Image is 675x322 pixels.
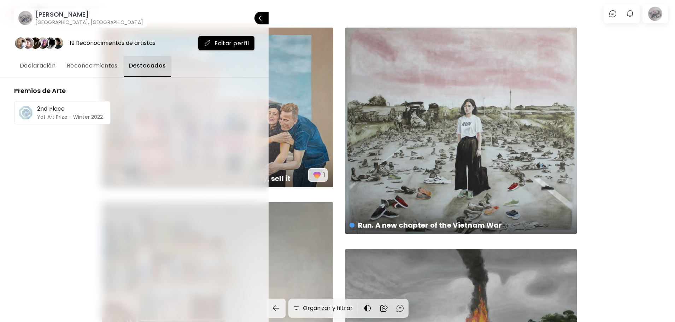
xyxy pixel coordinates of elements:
[20,62,55,70] span: Declaración
[198,36,254,50] button: mailEditar perfil
[129,62,166,70] span: Destacados
[19,106,33,120] img: avatar
[35,19,143,26] h6: [GEOGRAPHIC_DATA], [GEOGRAPHIC_DATA]
[35,10,143,19] h6: [PERSON_NAME]
[37,106,103,112] p: 2nd Place
[37,115,103,119] p: Yot Art Prize - Winter 2022
[204,40,249,47] span: Editar perfil
[70,39,155,47] div: 19 Reconocimientos de artistas
[67,62,118,70] span: Reconocimientos
[204,40,211,47] img: mail
[14,86,254,95] h5: Premios de Arte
